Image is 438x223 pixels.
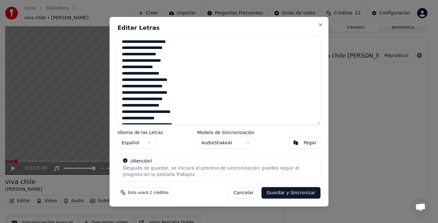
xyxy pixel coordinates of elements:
button: Pegar [289,137,321,148]
label: Idioma de las Letras [118,130,163,134]
label: Modelo de Sincronización [197,130,255,134]
span: Esto usará 2 créditos [128,190,169,195]
div: Después de guardar, se iniciará el proceso de sincronización; puedes seguir el progreso en la pes... [123,165,315,178]
div: Pegar [304,139,316,146]
button: Cancelar [228,187,259,198]
button: Guardar y Sincronizar [261,187,320,198]
div: ¡Atención! [123,158,315,164]
h2: Editar Letras [118,25,321,30]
